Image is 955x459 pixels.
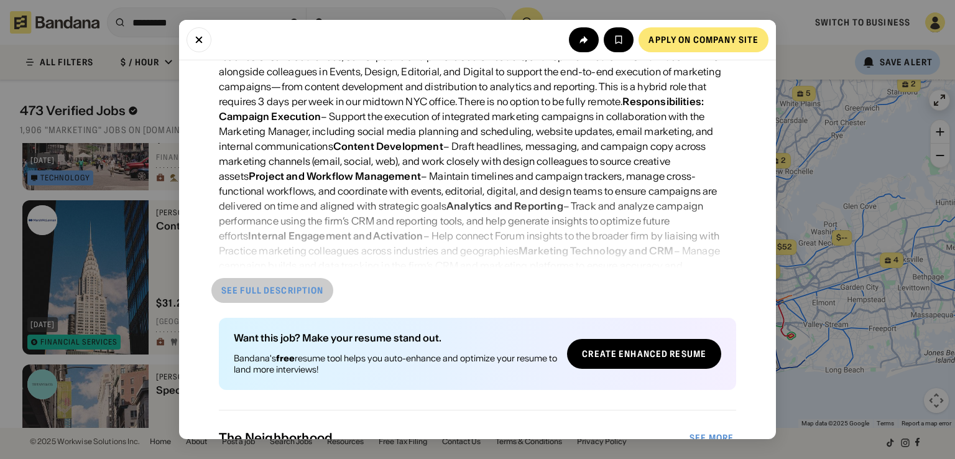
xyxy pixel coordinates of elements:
[219,430,687,445] div: The Neighborhood
[234,333,557,343] div: Want this job? Make your resume stand out.
[187,27,211,52] button: Close
[333,140,443,152] div: Content Development
[221,286,323,295] div: See full description
[690,433,734,442] div: See more
[234,353,557,375] div: Bandana's resume tool helps you auto-enhance and optimize your resume to land more interviews!
[249,170,421,182] div: Project and Workflow Management
[582,350,706,358] div: Create Enhanced Resume
[648,35,759,44] div: Apply on company site
[248,229,423,242] div: Internal Engagement and Activation
[519,244,673,257] div: Marketing Technology and CRM
[446,200,563,212] div: Analytics and Reporting
[219,110,321,123] div: Campaign Execution
[276,353,295,364] b: free
[622,95,704,108] div: Responsibilities:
